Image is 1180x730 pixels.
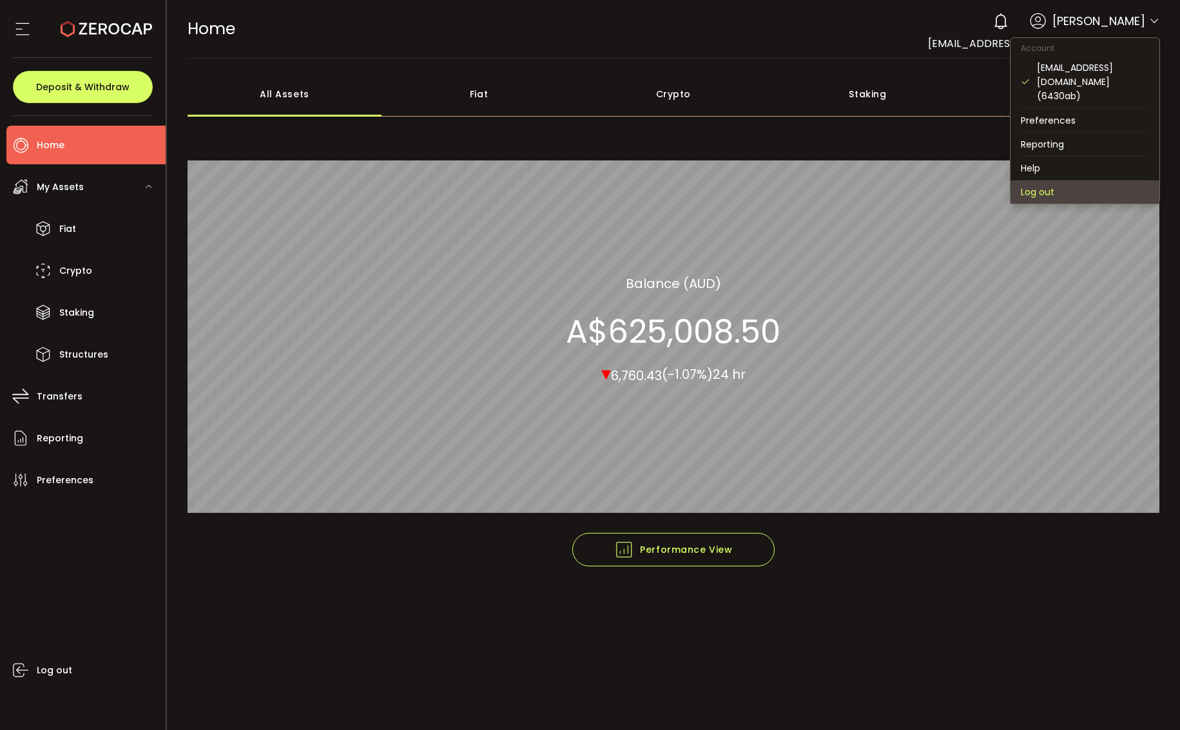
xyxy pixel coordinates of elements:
section: Balance (AUD) [626,273,721,293]
span: Reporting [37,429,83,448]
li: Log out [1011,180,1159,204]
span: Performance View [614,540,732,559]
li: Help [1011,157,1159,180]
li: Reporting [1011,133,1159,156]
span: 24 hr [713,365,746,383]
span: (-1.07%) [662,365,713,383]
span: 6,760.43 [611,366,662,384]
span: Preferences [37,471,93,490]
div: All Assets [188,72,382,117]
span: [PERSON_NAME] [1052,12,1145,30]
span: ▾ [601,359,611,387]
div: Crypto [576,72,771,117]
span: Account [1011,43,1065,53]
section: A$625,008.50 [566,312,780,351]
span: Crypto [59,262,92,280]
span: Structures [59,345,108,364]
span: [EMAIL_ADDRESS][DOMAIN_NAME] (6430ab) [928,36,1159,51]
div: Fiat [382,72,576,117]
span: Log out [37,661,72,680]
li: Preferences [1011,109,1159,132]
span: Deposit & Withdraw [36,82,130,91]
div: [EMAIL_ADDRESS][DOMAIN_NAME] (6430ab) [1037,61,1149,103]
span: Fiat [59,220,76,238]
span: My Assets [37,178,84,197]
span: Home [188,17,235,40]
iframe: Chat Widget [1116,668,1180,730]
span: Transfers [37,387,82,406]
div: Structured Products [965,72,1159,117]
span: Staking [59,303,94,322]
div: Staking [771,72,965,117]
button: Performance View [572,533,775,566]
span: Home [37,136,64,155]
button: Deposit & Withdraw [13,71,153,103]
